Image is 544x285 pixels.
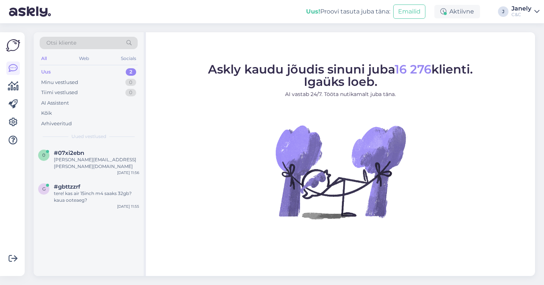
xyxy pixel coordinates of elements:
[306,7,390,16] div: Proovi tasuta juba täna:
[54,190,139,204] div: tere! kas air 15inch m4 saaks 32gb? kaua ooteaeg?
[393,4,425,19] button: Emailid
[6,38,20,52] img: Askly Logo
[208,62,473,89] span: Askly kaudu jõudis sinuni juba klienti. Igaüks loeb.
[41,89,78,96] div: Tiimi vestlused
[41,79,78,86] div: Minu vestlused
[273,104,408,239] img: No Chat active
[42,186,46,192] span: g
[41,120,72,127] div: Arhiveeritud
[498,6,508,17] div: J
[119,54,138,63] div: Socials
[126,68,136,76] div: 2
[511,12,531,18] div: C&C
[125,89,136,96] div: 0
[125,79,136,86] div: 0
[71,133,106,140] span: Uued vestlused
[41,99,69,107] div: AI Assistent
[54,156,139,170] div: [PERSON_NAME][EMAIL_ADDRESS][PERSON_NAME][DOMAIN_NAME]
[306,8,320,15] b: Uus!
[40,54,48,63] div: All
[42,152,45,158] span: 0
[41,68,51,76] div: Uus
[395,62,431,76] span: 16 276
[511,6,531,12] div: Janely
[434,5,480,18] div: Aktiivne
[117,170,139,175] div: [DATE] 11:56
[117,204,139,209] div: [DATE] 11:55
[41,109,52,117] div: Kõik
[54,150,84,156] span: #07xi2ebn
[208,90,473,98] p: AI vastab 24/7. Tööta nutikamalt juba täna.
[46,39,76,47] span: Otsi kliente
[54,183,80,190] span: #gbttzzrf
[511,6,540,18] a: JanelyC&C
[77,54,91,63] div: Web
